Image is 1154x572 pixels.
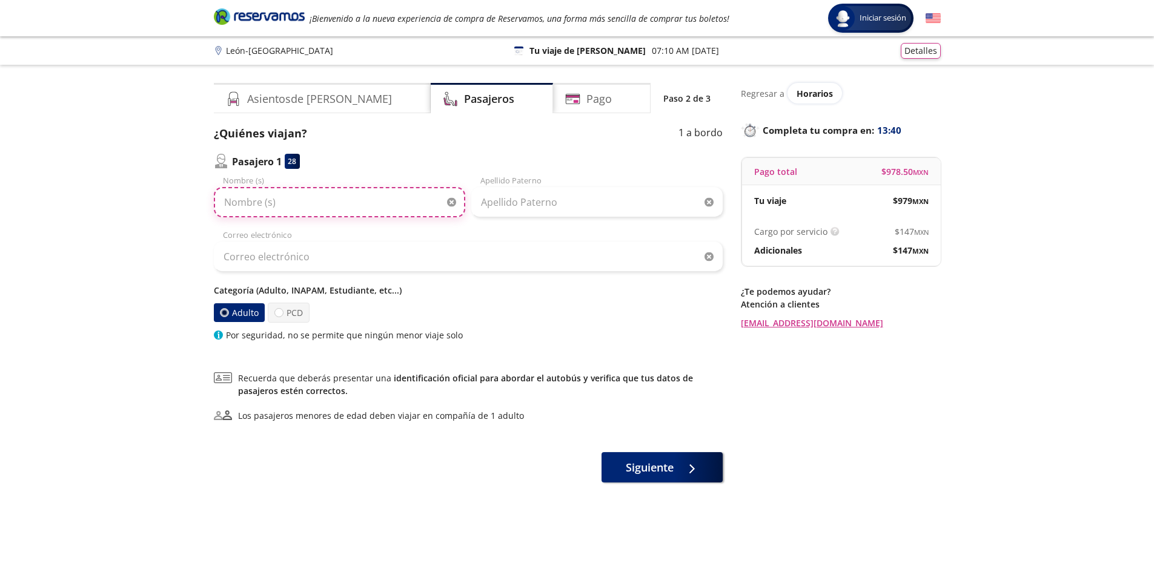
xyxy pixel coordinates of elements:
h4: Pago [586,91,612,107]
span: 13:40 [877,123,901,137]
p: Categoría (Adulto, INAPAM, Estudiante, etc...) [214,284,723,297]
a: [EMAIL_ADDRESS][DOMAIN_NAME] [741,317,941,329]
p: Pago total [754,165,797,178]
small: MXN [913,168,929,177]
input: Nombre (s) [214,187,465,217]
small: MXN [914,228,929,237]
p: Por seguridad, no se permite que ningún menor viaje solo [226,329,463,341]
p: Pasajero 1 [232,154,282,169]
div: Los pasajeros menores de edad deben viajar en compañía de 1 adulto [238,409,524,422]
input: Apellido Paterno [471,187,723,217]
span: Siguiente [626,459,674,476]
small: MXN [912,246,929,255]
span: $ 979 [893,194,929,207]
span: $ 978.50 [881,165,929,178]
p: 1 a bordo [678,125,723,142]
button: Detalles [901,43,941,59]
p: Cargo por servicio [754,225,827,238]
span: Horarios [797,88,833,99]
div: Regresar a ver horarios [741,83,941,104]
div: 28 [285,154,300,169]
p: León - [GEOGRAPHIC_DATA] [226,44,333,57]
p: ¿Quiénes viajan? [214,125,307,142]
p: 07:10 AM [DATE] [652,44,719,57]
p: ¿Te podemos ayudar? [741,285,941,298]
p: Completa tu compra en : [741,122,941,139]
h4: Pasajeros [464,91,514,107]
p: Adicionales [754,244,802,257]
p: Atención a clientes [741,298,941,311]
iframe: Messagebird Livechat Widget [1084,502,1142,560]
em: ¡Bienvenido a la nueva experiencia de compra de Reservamos, una forma más sencilla de comprar tus... [310,13,729,24]
span: Recuerda que deberás presentar una [238,372,723,397]
button: Siguiente [602,452,723,482]
p: Tu viaje [754,194,786,207]
a: Brand Logo [214,7,305,29]
button: English [926,11,941,26]
p: Paso 2 de 3 [663,92,711,105]
input: Correo electrónico [214,242,723,272]
p: Regresar a [741,87,784,100]
h4: Asientos de [PERSON_NAME] [247,91,392,107]
span: $ 147 [895,225,929,238]
label: PCD [268,303,310,323]
i: Brand Logo [214,7,305,25]
span: Iniciar sesión [855,12,911,24]
label: Adulto [213,303,265,323]
p: Tu viaje de [PERSON_NAME] [529,44,646,57]
a: identificación oficial para abordar el autobús y verifica que tus datos de pasajeros estén correc... [238,372,693,396]
small: MXN [912,197,929,206]
span: $ 147 [893,244,929,257]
